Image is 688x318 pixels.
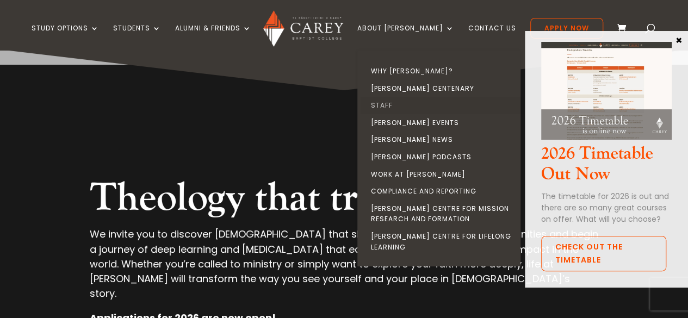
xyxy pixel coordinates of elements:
h2: Theology that transforms [90,174,598,227]
a: [PERSON_NAME] Podcasts [360,148,523,166]
button: Close [673,35,684,45]
a: 2026 Timetable [541,130,672,143]
a: About [PERSON_NAME] [357,24,454,50]
h3: 2026 Timetable Out Now [541,144,672,191]
a: Check out the Timetable [541,236,666,272]
a: Students [113,24,161,50]
a: Apply Now [530,18,603,39]
a: [PERSON_NAME] News [360,131,523,148]
a: [PERSON_NAME] Centenary [360,80,523,97]
img: 2026 Timetable [541,42,672,140]
a: [PERSON_NAME] Centre for Lifelong Learning [360,228,523,255]
a: Work at [PERSON_NAME] [360,166,523,183]
a: Why [PERSON_NAME]? [360,63,523,80]
a: Contact Us [468,24,516,50]
img: Carey Baptist College [263,10,343,47]
a: Alumni & Friends [175,24,251,50]
a: [PERSON_NAME] Events [360,114,523,132]
a: [PERSON_NAME] Centre for Mission Research and Formation [360,200,523,228]
a: Compliance and Reporting [360,183,523,200]
a: Staff [360,97,523,114]
a: Study Options [32,24,99,50]
p: The timetable for 2026 is out and there are so many great courses on offer. What will you choose? [541,191,672,225]
p: We invite you to discover [DEMOGRAPHIC_DATA] that shapes hearts, minds, and communities and begin... [90,227,598,310]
